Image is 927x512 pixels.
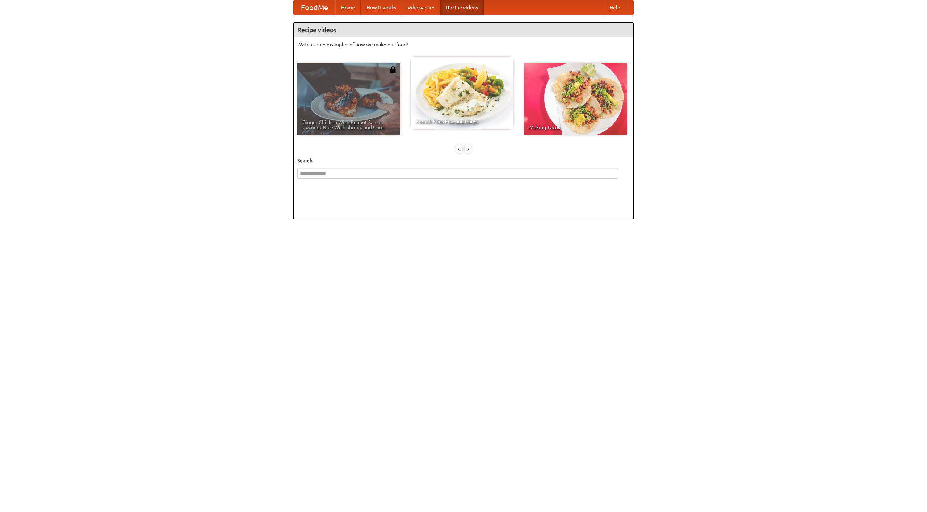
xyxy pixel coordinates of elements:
a: Recipe videos [440,0,484,15]
a: Home [335,0,361,15]
a: How it works [361,0,402,15]
a: Help [604,0,626,15]
div: » [465,144,471,153]
p: Watch some examples of how we make our food! [297,41,630,48]
a: French Fries Fish and Chips [411,57,513,129]
span: Making Tacos [529,125,622,130]
div: « [456,144,462,153]
img: 483408.png [389,66,397,73]
span: French Fries Fish and Chips [416,119,508,124]
a: Making Tacos [524,63,627,135]
h5: Search [297,157,630,164]
h4: Recipe videos [294,23,633,37]
a: FoodMe [294,0,335,15]
a: Who we are [402,0,440,15]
